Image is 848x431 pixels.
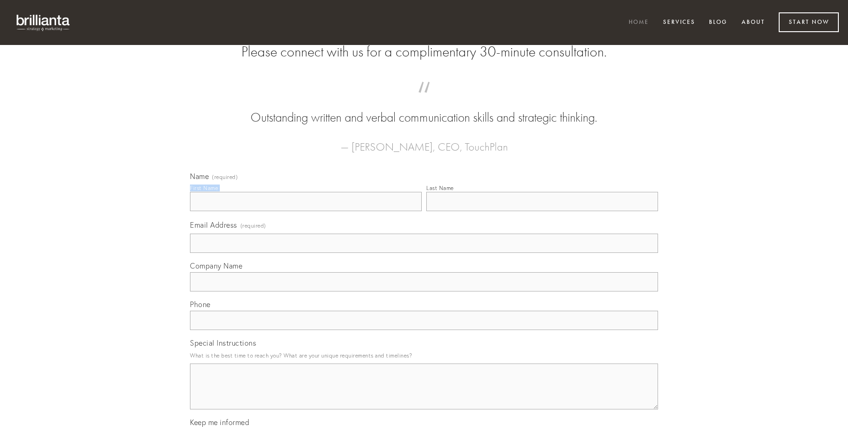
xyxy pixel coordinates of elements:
[205,91,643,109] span: “
[426,185,454,191] div: Last Name
[190,185,218,191] div: First Name
[736,15,771,30] a: About
[240,219,266,232] span: (required)
[190,43,658,61] h2: Please connect with us for a complimentary 30-minute consultation.
[9,9,78,36] img: brillianta - research, strategy, marketing
[190,220,237,229] span: Email Address
[703,15,733,30] a: Blog
[190,261,242,270] span: Company Name
[212,174,238,180] span: (required)
[657,15,701,30] a: Services
[623,15,655,30] a: Home
[205,91,643,127] blockquote: Outstanding written and verbal communication skills and strategic thinking.
[205,127,643,156] figcaption: — [PERSON_NAME], CEO, TouchPlan
[190,300,211,309] span: Phone
[190,338,256,347] span: Special Instructions
[190,172,209,181] span: Name
[190,349,658,362] p: What is the best time to reach you? What are your unique requirements and timelines?
[190,418,249,427] span: Keep me informed
[779,12,839,32] a: Start Now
